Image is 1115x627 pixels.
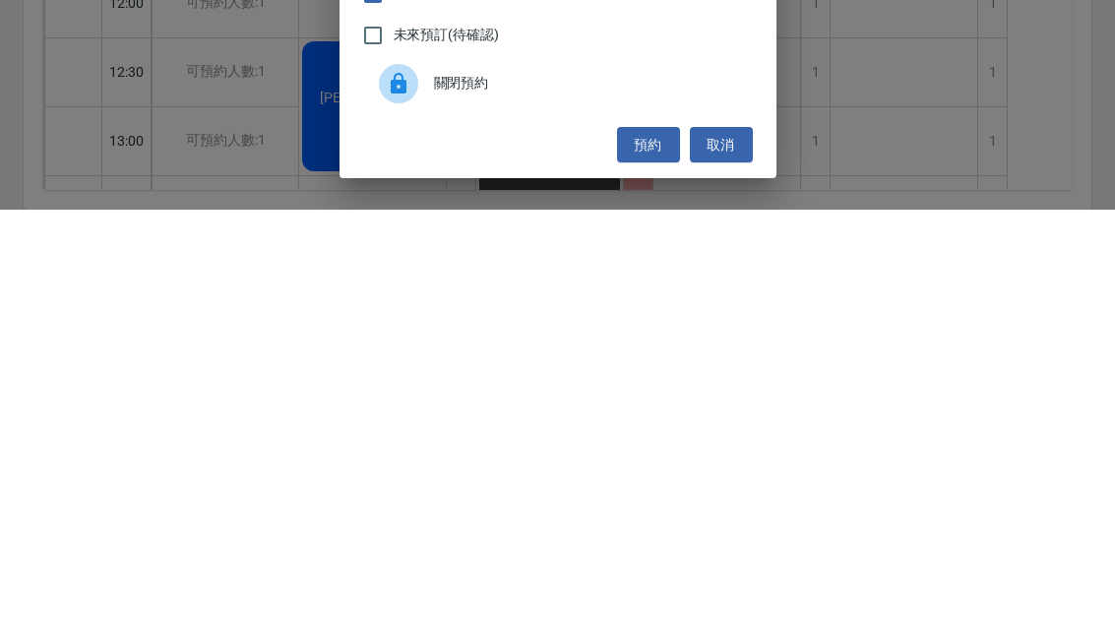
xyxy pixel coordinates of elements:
[377,36,425,51] label: 顧客電話
[377,174,418,189] label: 服務時長
[394,401,518,421] span: 佔用顧客端預約名額
[363,473,753,529] div: 關閉預約
[363,183,753,236] div: 30分鐘
[377,105,425,120] label: 顧客姓名
[617,544,680,581] button: 預約
[434,490,737,511] span: 關閉預約
[377,243,398,258] label: 備註
[690,544,753,581] button: 取消
[394,442,500,463] span: 未來預訂(待確認)
[377,313,418,328] label: 顧客備註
